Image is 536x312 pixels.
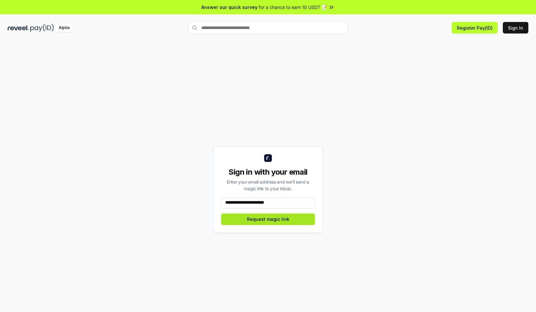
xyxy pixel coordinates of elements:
img: logo_small [264,154,272,162]
div: Enter your email address and we’ll send a magic link to your inbox. [221,178,315,192]
img: reveel_dark [8,24,29,32]
button: Sign In [503,22,528,33]
span: for a chance to earn 10 USDT 📝 [259,4,327,11]
button: Request magic link [221,214,315,225]
span: Answer our quick survey [201,4,257,11]
div: Alpha [55,24,73,32]
img: pay_id [30,24,54,32]
div: Sign in with your email [221,167,315,177]
button: Register Pay(ID) [452,22,498,33]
